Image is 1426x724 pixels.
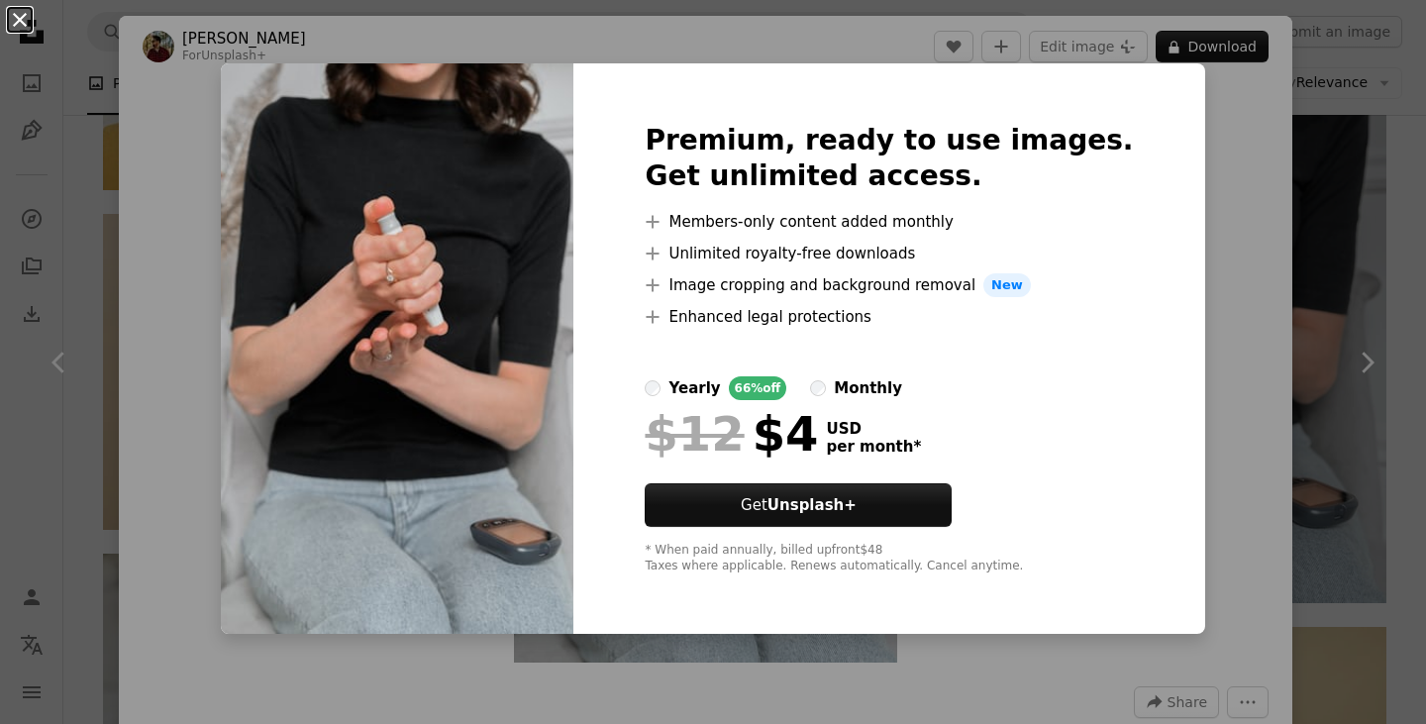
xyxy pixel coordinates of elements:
[983,273,1031,297] span: New
[810,380,826,396] input: monthly
[645,408,744,460] span: $12
[645,483,952,527] button: GetUnsplash+
[767,496,857,514] strong: Unsplash+
[221,63,573,634] img: premium_photo-1679502225689-b78036e545de
[834,376,902,400] div: monthly
[645,380,661,396] input: yearly66%off
[645,123,1133,194] h2: Premium, ready to use images. Get unlimited access.
[826,420,921,438] span: USD
[826,438,921,456] span: per month *
[645,242,1133,265] li: Unlimited royalty-free downloads
[645,273,1133,297] li: Image cropping and background removal
[668,376,720,400] div: yearly
[645,543,1133,574] div: * When paid annually, billed upfront $48 Taxes where applicable. Renews automatically. Cancel any...
[645,305,1133,329] li: Enhanced legal protections
[729,376,787,400] div: 66% off
[645,408,818,460] div: $4
[645,210,1133,234] li: Members-only content added monthly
